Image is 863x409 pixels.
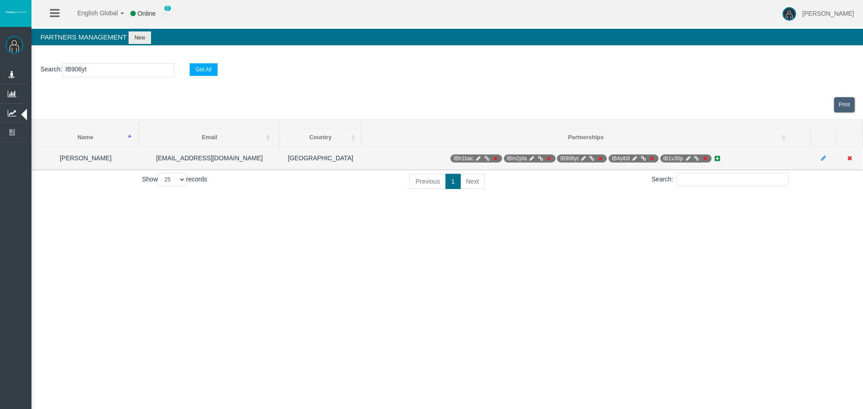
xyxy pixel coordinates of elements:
[713,155,721,162] i: Add new Partnership
[4,10,27,14] img: logo.svg
[445,174,461,189] a: 1
[483,156,490,161] i: Generate Direct Link
[158,173,186,186] select: Showrecords
[632,156,638,161] i: Manage Partnership
[537,156,543,161] i: Generate Direct Link
[580,156,587,161] i: Manage Partnership
[190,63,217,76] button: Get All
[588,156,595,161] i: Generate Direct Link
[139,129,280,147] th: Email: activate to sort column ascending
[597,156,604,161] i: Deactivate Partnership
[701,156,708,161] i: Deactivate Partnership
[280,146,361,170] td: [GEOGRAPHIC_DATA]
[142,173,207,186] label: Show records
[839,101,850,108] span: Print
[693,156,700,161] i: Generate Direct Link
[361,129,810,147] th: Partnerships: activate to sort column ascending
[164,5,171,11] span: 0
[450,154,502,163] span: IB
[129,31,151,44] button: New
[460,174,485,189] a: Next
[802,10,854,17] span: [PERSON_NAME]
[409,174,445,189] a: Previous
[475,156,482,161] i: Manage Partnership
[32,129,140,147] th: Name: activate to sort column descending
[640,156,646,161] i: Generate Direct Link
[66,9,118,17] span: English Global
[685,156,691,161] i: Manage Partnership
[138,10,156,17] span: Online
[648,156,655,161] i: Deactivate Partnership
[492,156,498,161] i: Deactivate Partnership
[660,154,712,163] span: IB
[40,33,127,41] span: Partners Management
[545,156,552,161] i: Deactivate Partnership
[834,97,855,113] a: View print view
[676,173,788,186] input: Search:
[652,173,788,186] label: Search:
[40,63,854,77] p: :
[280,129,361,147] th: Country: activate to sort column ascending
[139,146,280,170] td: [EMAIL_ADDRESS][DOMAIN_NAME]
[529,156,535,161] i: Manage Partnership
[557,154,607,163] span: IB
[162,9,169,18] img: user_small.png
[40,64,60,75] label: Search
[783,7,796,21] img: user-image
[32,146,140,170] td: [PERSON_NAME]
[504,154,556,163] span: IB
[609,154,658,163] span: IB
